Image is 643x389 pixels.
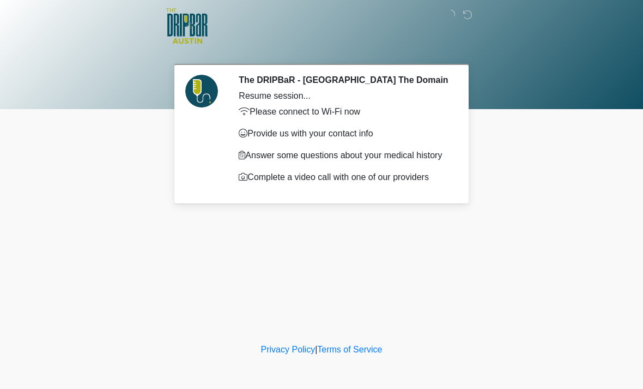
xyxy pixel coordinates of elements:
[166,8,208,44] img: The DRIPBaR - Austin The Domain Logo
[185,75,218,107] img: Agent Avatar
[239,89,450,103] div: Resume session...
[239,149,450,162] p: Answer some questions about your medical history
[239,75,450,85] h2: The DRIPBaR - [GEOGRAPHIC_DATA] The Domain
[315,345,317,354] a: |
[239,127,450,140] p: Provide us with your contact info
[239,105,450,118] p: Please connect to Wi-Fi now
[261,345,316,354] a: Privacy Policy
[239,171,450,184] p: Complete a video call with one of our providers
[317,345,382,354] a: Terms of Service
